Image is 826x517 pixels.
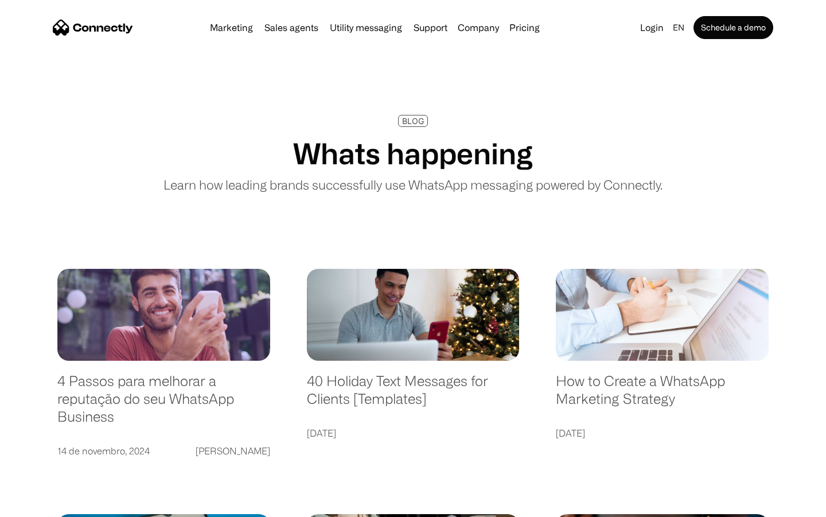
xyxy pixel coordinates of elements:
div: [PERSON_NAME] [196,443,270,459]
a: Sales agents [260,23,323,32]
div: en [673,20,684,36]
h1: Whats happening [293,136,533,171]
a: How to Create a WhatsApp Marketing Strategy [556,372,769,419]
div: [DATE] [556,425,585,441]
a: Login [636,20,668,36]
div: [DATE] [307,425,336,441]
a: Pricing [505,23,544,32]
a: Utility messaging [325,23,407,32]
aside: Language selected: English [11,497,69,513]
a: Marketing [205,23,258,32]
a: 4 Passos para melhorar a reputação do seu WhatsApp Business [57,372,270,437]
p: Learn how leading brands successfully use WhatsApp messaging powered by Connectly. [163,175,663,194]
div: Company [458,20,499,36]
a: 40 Holiday Text Messages for Clients [Templates] [307,372,520,419]
div: 14 de novembro, 2024 [57,443,150,459]
div: BLOG [402,117,424,125]
ul: Language list [23,497,69,513]
a: Schedule a demo [693,16,773,39]
a: Support [409,23,452,32]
